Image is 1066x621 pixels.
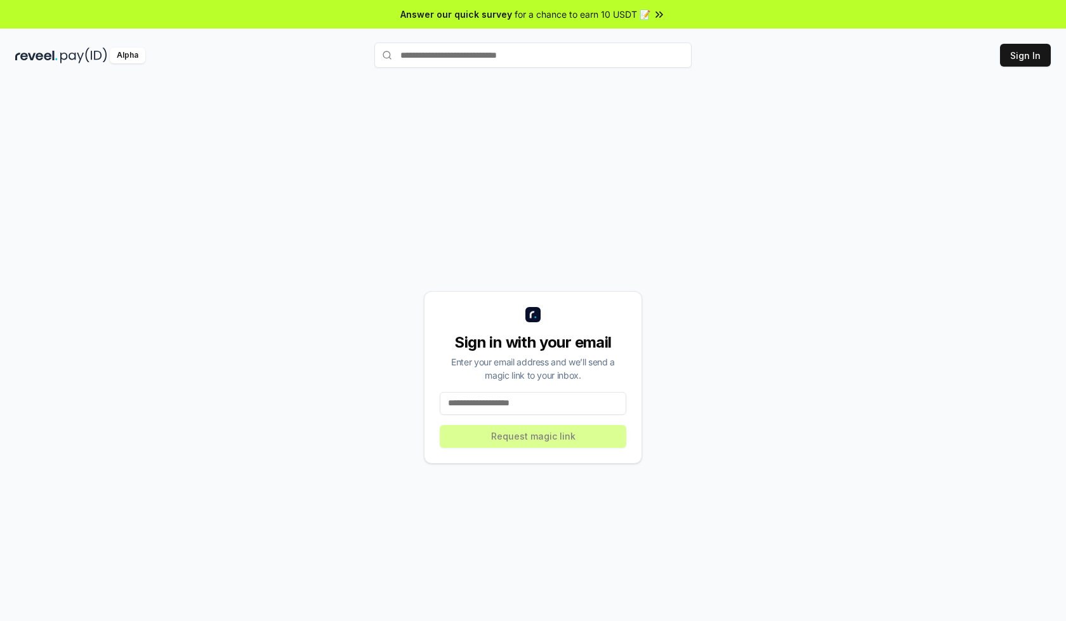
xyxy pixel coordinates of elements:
[515,8,650,21] span: for a chance to earn 10 USDT 📝
[110,48,145,63] div: Alpha
[1000,44,1051,67] button: Sign In
[440,332,626,353] div: Sign in with your email
[15,48,58,63] img: reveel_dark
[400,8,512,21] span: Answer our quick survey
[525,307,541,322] img: logo_small
[440,355,626,382] div: Enter your email address and we’ll send a magic link to your inbox.
[60,48,107,63] img: pay_id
